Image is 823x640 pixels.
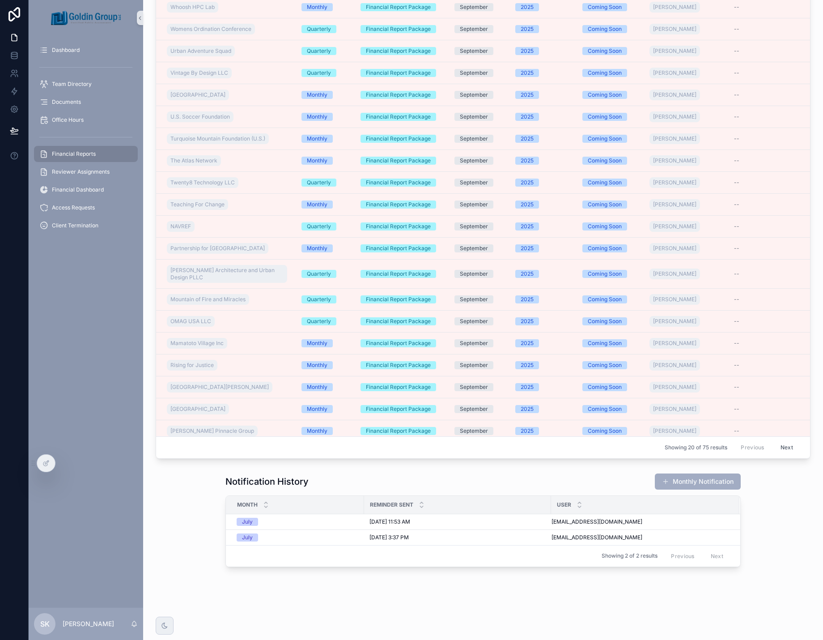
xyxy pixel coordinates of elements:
a: Financial Report Package [361,47,444,55]
a: -- [734,69,814,77]
div: Coming Soon [588,69,622,77]
a: Financial Report Package [361,222,444,230]
a: Teaching For Change [167,197,291,212]
div: Financial Report Package [366,179,431,187]
a: [PERSON_NAME] [649,292,728,307]
span: [PERSON_NAME] [653,113,696,120]
div: Financial Report Package [366,3,431,11]
a: Coming Soon [582,3,639,11]
div: Coming Soon [588,47,622,55]
a: Coming Soon [582,157,639,165]
div: Financial Report Package [366,135,431,143]
span: -- [734,223,739,230]
div: 2025 [521,69,534,77]
span: [PERSON_NAME] [653,69,696,77]
span: [PERSON_NAME] [653,318,696,325]
span: -- [734,47,739,55]
a: Financial Report Package [361,295,444,303]
a: -- [734,318,814,325]
a: September [454,3,505,11]
a: September [454,25,505,33]
span: Documents [52,98,81,106]
span: -- [734,113,739,120]
span: Dashboard [52,47,80,54]
div: September [460,270,488,278]
span: -- [734,296,739,303]
a: Financial Report Package [361,317,444,325]
a: -- [734,135,814,142]
a: The Atlas Network [167,154,291,168]
a: 2025 [515,25,572,33]
a: September [454,270,505,278]
div: Financial Report Package [366,244,431,252]
a: Quarterly [301,295,350,303]
span: Team Directory [52,81,92,88]
div: Financial Report Package [366,91,431,99]
div: 2025 [521,222,534,230]
a: [PERSON_NAME] [649,110,728,124]
a: [PERSON_NAME] [649,22,728,36]
a: 2025 [515,135,572,143]
a: September [454,201,505,209]
a: Monthly [301,339,350,347]
a: [PERSON_NAME] [649,241,728,256]
div: Monthly [307,113,327,121]
a: 2025 [515,317,572,325]
div: September [460,135,488,143]
a: -- [734,270,814,277]
div: Coming Soon [588,179,622,187]
a: Financial Report Package [361,339,444,347]
a: 2025 [515,339,572,347]
a: -- [734,296,814,303]
span: -- [734,91,739,98]
div: Monthly [307,157,327,165]
a: [PERSON_NAME] [649,111,700,122]
div: Monthly [307,3,327,11]
span: Financial Dashboard [52,186,104,193]
div: Coming Soon [588,113,622,121]
span: Financial Reports [52,150,96,158]
div: Financial Report Package [366,157,431,165]
span: [PERSON_NAME] [653,47,696,55]
span: [PERSON_NAME] Architecture and Urban Design PLLC [170,267,284,281]
span: -- [734,69,739,77]
a: September [454,69,505,77]
span: -- [734,26,739,33]
a: September [454,113,505,121]
div: September [460,47,488,55]
span: -- [734,179,739,186]
div: Quarterly [307,179,331,187]
a: 2025 [515,201,572,209]
a: Mamatoto Village Inc [167,338,227,349]
span: -- [734,157,739,164]
a: Teaching For Change [167,199,228,210]
div: Coming Soon [588,270,622,278]
a: Mamatoto Village Inc [167,336,291,350]
a: Coming Soon [582,317,639,325]
a: 2025 [515,179,572,187]
div: 2025 [521,295,534,303]
div: Financial Report Package [366,339,431,347]
a: Financial Report Package [361,113,444,121]
a: Coming Soon [582,135,639,143]
a: 2025 [515,222,572,230]
a: -- [734,201,814,208]
a: 2025 [515,295,572,303]
span: Reviewer Assignments [52,168,110,175]
a: Coming Soon [582,244,639,252]
div: September [460,244,488,252]
div: Financial Report Package [366,25,431,33]
a: Mountain of Fire and Miracles [167,294,249,305]
a: [PERSON_NAME] [649,90,700,100]
a: [PERSON_NAME] [649,336,728,350]
span: [PERSON_NAME] [653,245,696,252]
span: Turquoise Mountain Foundation (U.S.) [170,135,265,142]
span: Whoosh HPC Lab [170,4,215,11]
a: NAVREF [167,221,195,232]
a: Vintage By Design LLC [167,66,291,80]
div: Coming Soon [588,244,622,252]
a: Financial Report Package [361,25,444,33]
span: Womens Ordination Conference [170,26,251,33]
div: 2025 [521,179,534,187]
a: -- [734,47,814,55]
